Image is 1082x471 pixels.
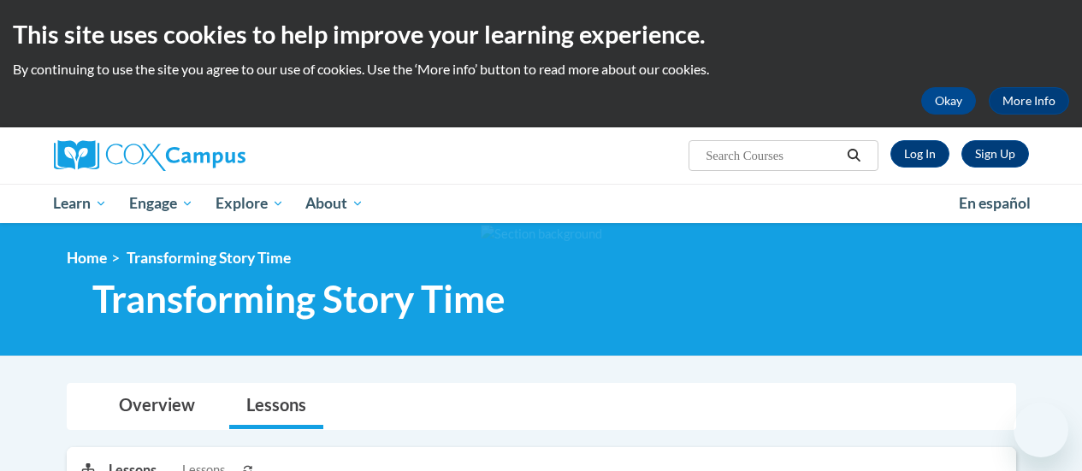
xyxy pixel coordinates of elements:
[118,184,204,223] a: Engage
[305,193,364,214] span: About
[67,249,107,267] a: Home
[54,140,245,171] img: Cox Campus
[43,184,119,223] a: Learn
[216,193,284,214] span: Explore
[129,193,193,214] span: Engage
[92,276,506,321] span: Transforming Story Time
[294,184,375,223] a: About
[921,87,976,115] button: Okay
[127,249,291,267] span: Transforming Story Time
[204,184,295,223] a: Explore
[53,193,107,214] span: Learn
[13,60,1069,79] p: By continuing to use the site you agree to our use of cookies. Use the ‘More info’ button to read...
[54,140,362,171] a: Cox Campus
[1014,403,1068,457] iframe: Button to launch messaging window
[948,185,1042,221] a: En español
[481,225,602,244] img: Section background
[41,184,1042,223] div: Main menu
[229,384,323,429] a: Lessons
[989,87,1069,115] a: More Info
[959,194,1031,212] span: En español
[102,384,212,429] a: Overview
[704,145,841,166] input: Search Courses
[890,140,949,168] a: Log In
[961,140,1029,168] a: Register
[13,17,1069,51] h2: This site uses cookies to help improve your learning experience.
[841,145,866,166] button: Search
